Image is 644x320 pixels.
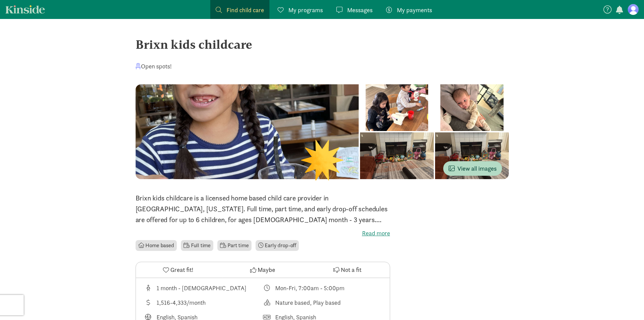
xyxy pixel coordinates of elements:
div: 1 month - [DEMOGRAPHIC_DATA] [157,283,246,293]
div: This provider's education philosophy [263,298,382,307]
span: Messages [347,5,373,15]
li: Full time [181,240,213,251]
button: Maybe [220,262,305,278]
span: Great fit! [170,265,193,274]
span: My programs [288,5,323,15]
div: Brixn kids childcare [136,35,509,54]
button: Not a fit [305,262,389,278]
div: Class schedule [263,283,382,293]
div: Age range for children that this provider cares for [144,283,263,293]
div: Nature based, Play based [275,298,341,307]
div: Mon-Fri, 7:00am - 5:00pm [275,283,344,293]
li: Part time [217,240,251,251]
button: View all images [443,161,502,176]
span: View all images [449,164,497,173]
span: Maybe [258,265,275,274]
li: Early drop-off [256,240,299,251]
li: Home based [136,240,177,251]
button: Great fit! [136,262,220,278]
span: Not a fit [341,265,361,274]
label: Read more [136,229,390,237]
span: My payments [397,5,432,15]
a: Kinside [5,5,45,14]
span: Find child care [226,5,264,15]
div: Open spots! [136,62,172,71]
div: 1,516-4,333/month [157,298,206,307]
div: Average tuition for this program [144,298,263,307]
p: Brixn kids childcare is a licensed home based child care provider in [GEOGRAPHIC_DATA], [US_STATE... [136,193,390,225]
